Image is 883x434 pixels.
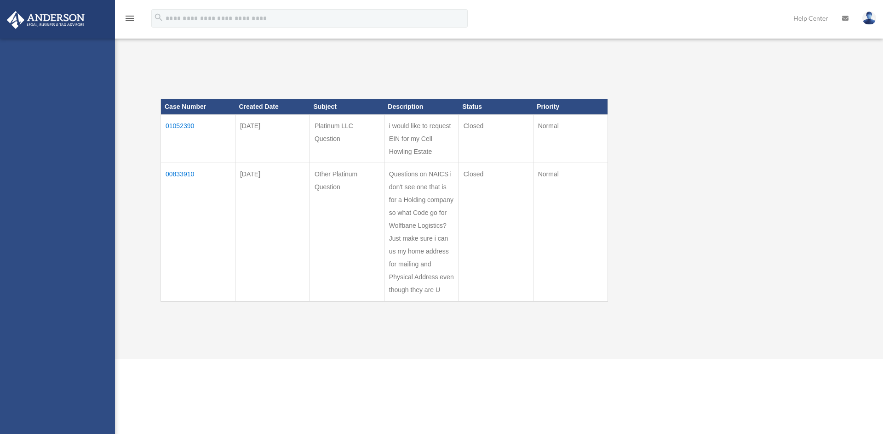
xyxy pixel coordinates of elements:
td: Questions on NAICS i don't see one that is for a Holding company so what Code go for Wolfbane Log... [384,163,459,302]
th: Subject [310,99,384,115]
td: i would like to request EIN for my Cell Howling Estate [384,115,459,163]
td: Closed [459,163,533,302]
i: search [154,12,164,23]
th: Case Number [161,99,235,115]
a: menu [124,16,135,24]
td: 00833910 [161,163,235,302]
th: Created Date [235,99,310,115]
th: Description [384,99,459,115]
th: Status [459,99,533,115]
td: Closed [459,115,533,163]
td: Other Platinum Question [310,163,384,302]
th: Priority [533,99,608,115]
img: Anderson Advisors Platinum Portal [4,11,87,29]
td: Normal [533,115,608,163]
img: User Pic [862,11,876,25]
td: [DATE] [235,115,310,163]
td: Platinum LLC Question [310,115,384,163]
td: [DATE] [235,163,310,302]
i: menu [124,13,135,24]
td: 01052390 [161,115,235,163]
td: Normal [533,163,608,302]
